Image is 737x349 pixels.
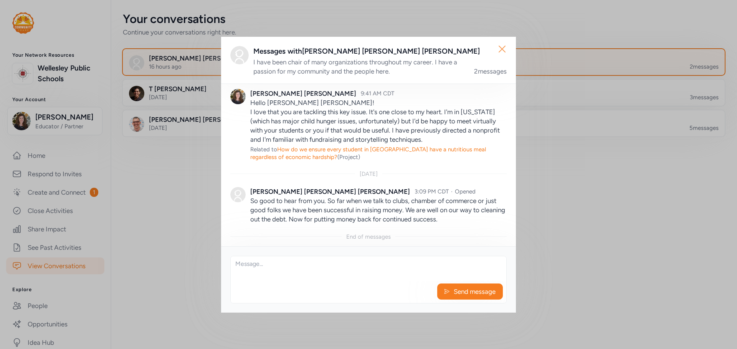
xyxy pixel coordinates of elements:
img: Avatar [230,46,249,64]
span: Related to (Project) [250,146,486,161]
img: Avatar [230,89,246,104]
span: 9:41 AM CDT [361,90,394,97]
p: Hello [PERSON_NAME] [PERSON_NAME]! I love that you are tackling this key issue. It's one close to... [250,98,507,144]
span: Opened [455,188,476,195]
div: End of messages [346,233,391,241]
p: So good to hear from you. So far when we talk to clubs, chamber of commerce or just good folks we... [250,196,507,224]
div: I have been chair of many organizations throughout my career. I have a passion for my community a... [253,57,465,76]
div: Messages with [PERSON_NAME] [PERSON_NAME] [PERSON_NAME] [253,46,507,57]
span: · [451,188,453,195]
img: Avatar [230,187,246,202]
div: [PERSON_NAME] [PERSON_NAME] [PERSON_NAME] [250,187,410,196]
div: [DATE] [360,170,378,178]
div: [PERSON_NAME] [PERSON_NAME] [250,89,356,98]
button: Send message [437,283,503,300]
span: Send message [453,287,496,296]
div: 2 messages [474,67,507,76]
span: 3:09 PM CDT [415,188,449,195]
span: How do we ensure every student in [GEOGRAPHIC_DATA] have a nutritious meal regardless of economic... [250,146,486,161]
